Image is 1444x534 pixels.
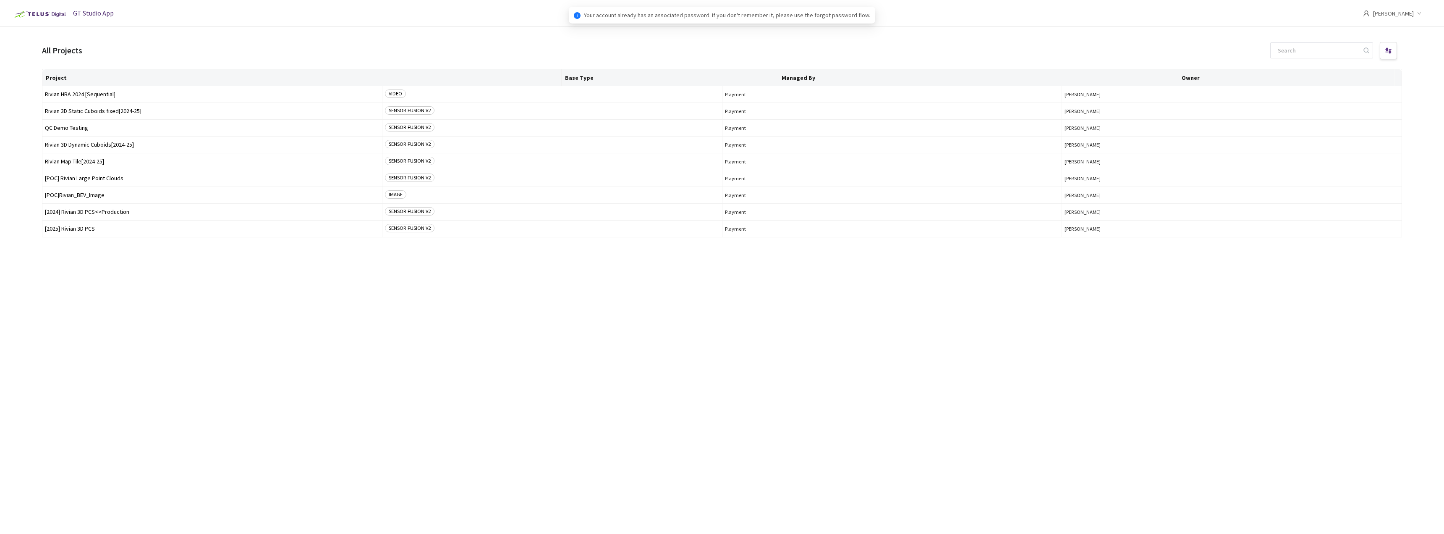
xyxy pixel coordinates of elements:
button: [PERSON_NAME] [1065,226,1399,232]
div: All Projects [42,44,82,57]
span: SENSOR FUSION V2 [385,224,434,232]
span: SENSOR FUSION V2 [385,174,434,182]
th: Project [42,69,562,86]
span: user [1363,10,1370,17]
span: IMAGE [385,190,406,199]
span: SENSOR FUSION V2 [385,140,434,148]
span: VIDEO [385,89,406,98]
button: [PERSON_NAME] [1065,125,1399,131]
span: [POC] Rivian Large Point Clouds [45,175,379,182]
span: Playment [725,226,1059,232]
span: SENSOR FUSION V2 [385,207,434,216]
span: Playment [725,142,1059,148]
span: Playment [725,209,1059,215]
span: GT Studio App [73,9,114,17]
span: SENSOR FUSION V2 [385,123,434,132]
button: [PERSON_NAME] [1065,192,1399,198]
span: Your account already has an associated password. If you don't remember it, please use the forgot ... [584,11,870,20]
span: Playment [725,175,1059,182]
span: Playment [725,108,1059,114]
span: SENSOR FUSION V2 [385,157,434,165]
th: Managed By [778,69,1178,86]
span: down [1417,11,1421,16]
button: [PERSON_NAME] [1065,175,1399,182]
span: Rivian 3D Static Cuboids fixed[2024-25] [45,108,379,114]
span: SENSOR FUSION V2 [385,106,434,115]
span: Playment [725,125,1059,131]
button: [PERSON_NAME] [1065,209,1399,215]
span: Playment [725,158,1059,165]
span: [2025] Rivian 3D PCS [45,226,379,232]
button: [PERSON_NAME] [1065,91,1399,97]
span: Rivian HBA 2024 [Sequential] [45,91,379,97]
span: QC Demo Testing [45,125,379,131]
input: Search [1273,43,1362,58]
span: Playment [725,192,1059,198]
span: Playment [725,91,1059,97]
span: Rivian Map Tile[2024-25] [45,158,379,165]
span: [POC]Rivian_BEV_Image [45,192,379,198]
th: Base Type [562,69,778,86]
button: [PERSON_NAME] [1065,158,1399,165]
button: [PERSON_NAME] [1065,142,1399,148]
span: [2024] Rivian 3D PCS<>Production [45,209,379,215]
span: Rivian 3D Dynamic Cuboids[2024-25] [45,142,379,148]
span: info-circle [574,12,581,19]
th: Owner [1178,69,1395,86]
button: [PERSON_NAME] [1065,108,1399,114]
img: Telus [10,8,68,21]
